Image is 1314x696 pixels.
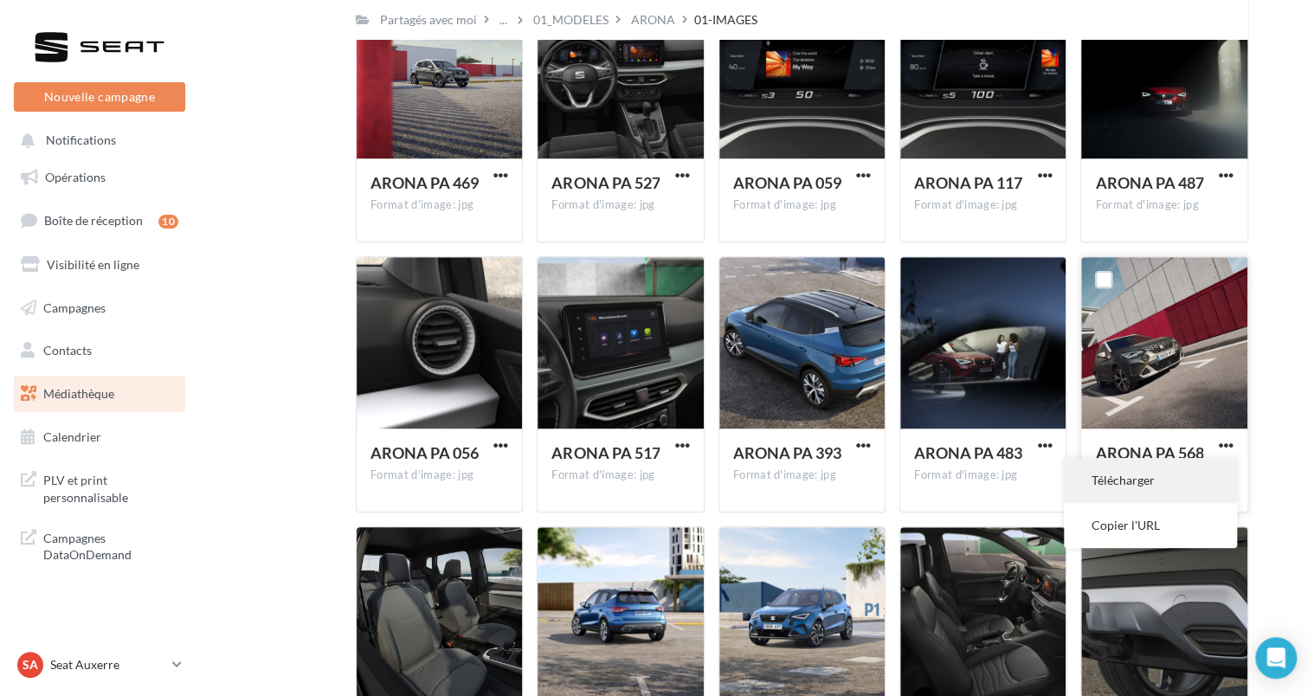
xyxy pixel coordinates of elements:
span: Notifications [46,133,116,148]
div: Format d'image: jpg [551,197,689,213]
span: Visibilité en ligne [47,257,139,272]
button: Nouvelle campagne [14,82,185,112]
a: Boîte de réception10 [10,202,189,239]
div: 01-IMAGES [694,11,757,29]
div: ... [496,8,511,32]
a: Contacts [10,332,189,369]
span: Campagnes DataOnDemand [43,526,178,564]
span: ARONA PA 487 [1095,173,1203,192]
span: ARONA PA 469 [370,173,479,192]
div: Format d'image: jpg [914,467,1052,483]
a: Médiathèque [10,376,189,412]
span: ARONA PA 568 [1095,443,1203,462]
span: PLV et print personnalisable [43,468,178,506]
a: Campagnes [10,290,189,326]
span: ARONA PA 059 [733,173,841,192]
div: Format d'image: jpg [370,467,508,483]
a: SA Seat Auxerre [14,648,185,681]
a: PLV et print personnalisable [10,461,189,512]
span: ARONA PA 527 [551,173,660,192]
div: 01_MODELES [533,11,609,29]
a: Opérations [10,159,189,196]
a: Visibilité en ligne [10,247,189,283]
a: Campagnes DataOnDemand [10,519,189,570]
span: ARONA PA 483 [914,443,1022,462]
div: ARONA [631,11,675,29]
div: 10 [158,215,178,229]
div: Open Intercom Messenger [1255,637,1297,679]
span: ARONA PA 517 [551,443,660,462]
div: Partagés avec moi [380,11,477,29]
span: ARONA PA 056 [370,443,479,462]
span: SA [23,656,38,673]
div: Format d'image: jpg [551,467,689,483]
p: Seat Auxerre [50,656,165,673]
div: Format d'image: jpg [370,197,508,213]
span: Contacts [43,343,92,358]
span: Médiathèque [43,386,114,401]
div: Format d'image: jpg [733,197,871,213]
span: ARONA PA 393 [733,443,841,462]
button: Télécharger [1064,458,1237,503]
span: ARONA PA 117 [914,173,1022,192]
div: Format d'image: jpg [1095,197,1233,213]
span: Calendrier [43,429,101,444]
span: Campagnes [43,300,106,314]
div: Format d'image: jpg [914,197,1052,213]
div: Format d'image: jpg [733,467,871,483]
button: Copier l'URL [1064,503,1237,548]
a: Calendrier [10,419,189,455]
span: Opérations [45,170,106,184]
span: Boîte de réception [44,213,143,228]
